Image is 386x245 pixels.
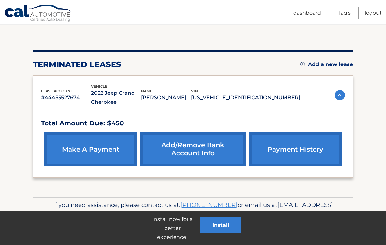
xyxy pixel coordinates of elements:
a: Add a new lease [300,61,353,68]
p: If you need assistance, please contact us at: or email us at [37,200,349,220]
p: Total Amount Due: $450 [41,118,345,129]
img: accordion-active.svg [335,90,345,100]
a: Add/Remove bank account info [140,132,246,166]
a: [PHONE_NUMBER] [180,201,238,209]
img: add.svg [300,62,305,66]
a: Dashboard [293,7,321,19]
a: make a payment [44,132,137,166]
p: [PERSON_NAME] [141,93,191,102]
a: Logout [365,7,382,19]
span: name [141,89,152,93]
p: Install now for a better experience! [145,215,200,242]
h2: terminated leases [33,60,121,69]
span: lease account [41,89,72,93]
a: Cal Automotive [4,4,72,23]
p: [US_VEHICLE_IDENTIFICATION_NUMBER] [191,93,300,102]
a: FAQ's [339,7,351,19]
span: vin [191,89,198,93]
p: 2022 Jeep Grand Cherokee [91,89,141,107]
p: #44455527674 [41,93,91,102]
button: Install [200,217,241,233]
a: payment history [249,132,342,166]
span: vehicle [91,84,107,89]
